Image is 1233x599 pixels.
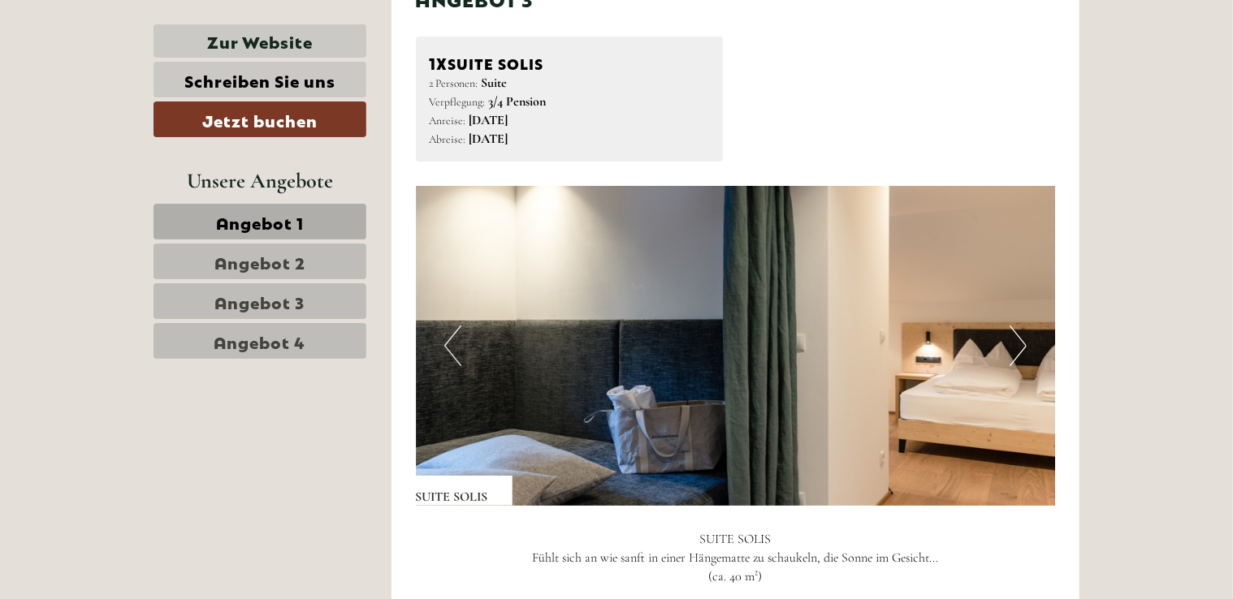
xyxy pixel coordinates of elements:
[216,210,304,233] span: Angebot 1
[12,44,239,93] div: Guten Tag, wie können wir Ihnen helfen?
[24,79,231,90] small: 20:36
[154,62,366,97] a: Schreiben Sie uns
[24,47,231,60] div: [GEOGRAPHIC_DATA]
[1010,325,1027,366] button: Next
[444,325,461,366] button: Previous
[214,330,306,352] span: Angebot 4
[416,186,1056,506] img: image
[469,131,508,147] b: [DATE]
[469,112,508,128] b: [DATE]
[154,101,366,137] a: Jetzt buchen
[489,93,547,110] b: 3/4 Pension
[291,12,349,40] div: [DATE]
[482,75,508,91] b: Suite
[430,132,466,146] small: Abreise:
[430,50,448,73] b: 1x
[430,50,710,74] div: SUITE SOLIS
[416,476,513,506] div: SUITE SOLIS
[154,166,366,196] div: Unsere Angebote
[430,95,486,109] small: Verpflegung:
[215,290,305,312] span: Angebot 3
[430,76,478,90] small: 2 Personen:
[154,24,366,58] a: Zur Website
[526,420,640,456] button: Senden
[430,114,466,127] small: Anreise:
[214,250,305,273] span: Angebot 2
